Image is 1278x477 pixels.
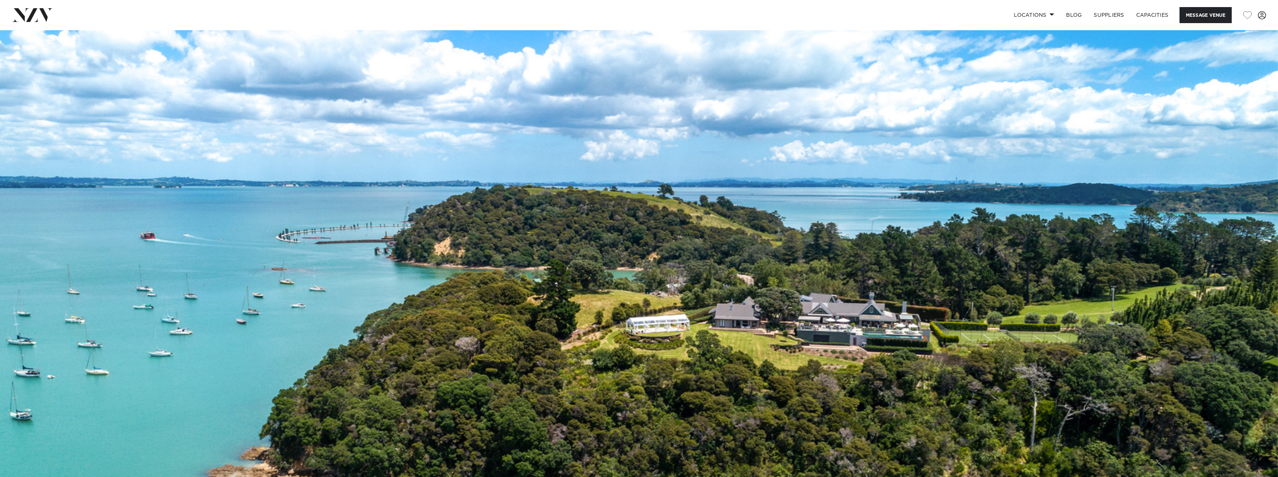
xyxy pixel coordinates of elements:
a: Capacities [1130,7,1175,23]
button: Message Venue [1179,7,1232,23]
a: BLOG [1060,7,1088,23]
img: nzv-logo.png [12,8,53,22]
a: Locations [1008,7,1060,23]
a: SUPPLIERS [1088,7,1130,23]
